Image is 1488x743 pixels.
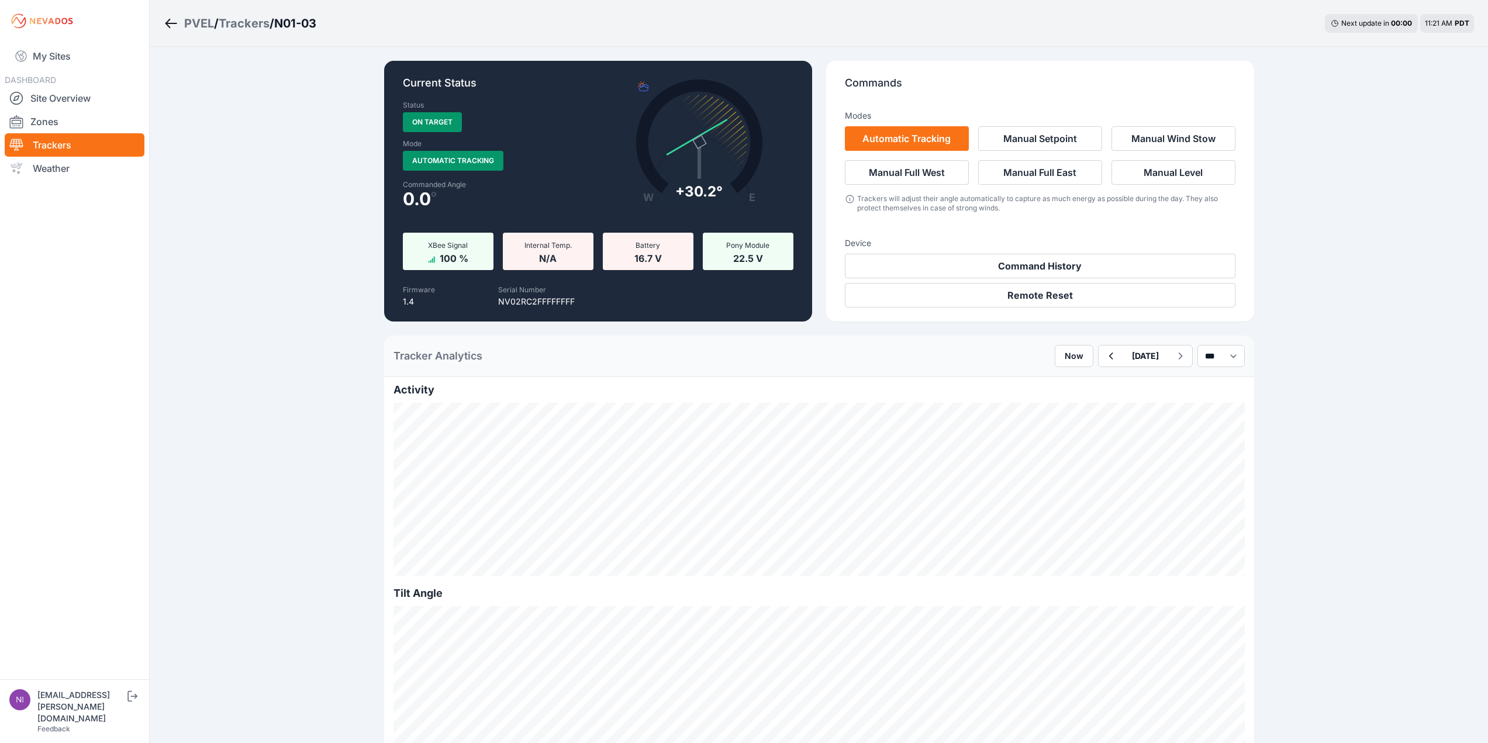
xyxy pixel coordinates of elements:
[978,126,1102,151] button: Manual Setpoint
[726,241,769,250] span: Pony Module
[5,110,144,133] a: Zones
[5,157,144,180] a: Weather
[393,382,1245,398] h2: Activity
[1111,160,1235,185] button: Manual Level
[636,241,660,250] span: Battery
[524,241,572,250] span: Internal Temp.
[845,283,1235,307] button: Remote Reset
[219,15,270,32] a: Trackers
[9,689,30,710] img: nick.fritz@nevados.solar
[1111,126,1235,151] button: Manual Wind Stow
[845,75,1235,101] p: Commands
[393,348,482,364] h2: Tracker Analytics
[1425,19,1452,27] span: 11:21 AM
[845,160,969,185] button: Manual Full West
[9,12,75,30] img: Nevados
[403,75,793,101] p: Current Status
[1055,345,1093,367] button: Now
[5,42,144,70] a: My Sites
[403,139,422,148] label: Mode
[440,250,468,264] span: 100 %
[5,87,144,110] a: Site Overview
[431,192,437,201] span: º
[733,250,763,264] span: 22.5 V
[634,250,662,264] span: 16.7 V
[37,724,70,733] a: Feedback
[1123,345,1168,367] button: [DATE]
[845,254,1235,278] button: Command History
[403,296,435,307] p: 1.4
[428,241,468,250] span: XBee Signal
[857,194,1235,213] div: Trackers will adjust their angle automatically to capture as much energy as possible during the d...
[184,15,214,32] a: PVEL
[845,237,1235,249] h3: Device
[498,285,546,294] label: Serial Number
[403,285,435,294] label: Firmware
[403,101,424,110] label: Status
[270,15,274,32] span: /
[845,126,969,151] button: Automatic Tracking
[845,110,871,122] h3: Modes
[37,689,125,724] div: [EMAIL_ADDRESS][PERSON_NAME][DOMAIN_NAME]
[1341,19,1389,27] span: Next update in
[498,296,575,307] p: NV02RC2FFFFFFFF
[539,250,557,264] span: N/A
[393,585,1245,602] h2: Tilt Angle
[403,192,431,206] span: 0.0
[214,15,219,32] span: /
[164,8,316,39] nav: Breadcrumb
[978,160,1102,185] button: Manual Full East
[403,180,591,189] label: Commanded Angle
[403,151,503,171] span: Automatic Tracking
[5,133,144,157] a: Trackers
[1391,19,1412,28] div: 00 : 00
[5,75,56,85] span: DASHBOARD
[274,15,316,32] h3: N01-03
[675,182,723,201] div: + 30.2°
[403,112,462,132] span: On Target
[1455,19,1469,27] span: PDT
